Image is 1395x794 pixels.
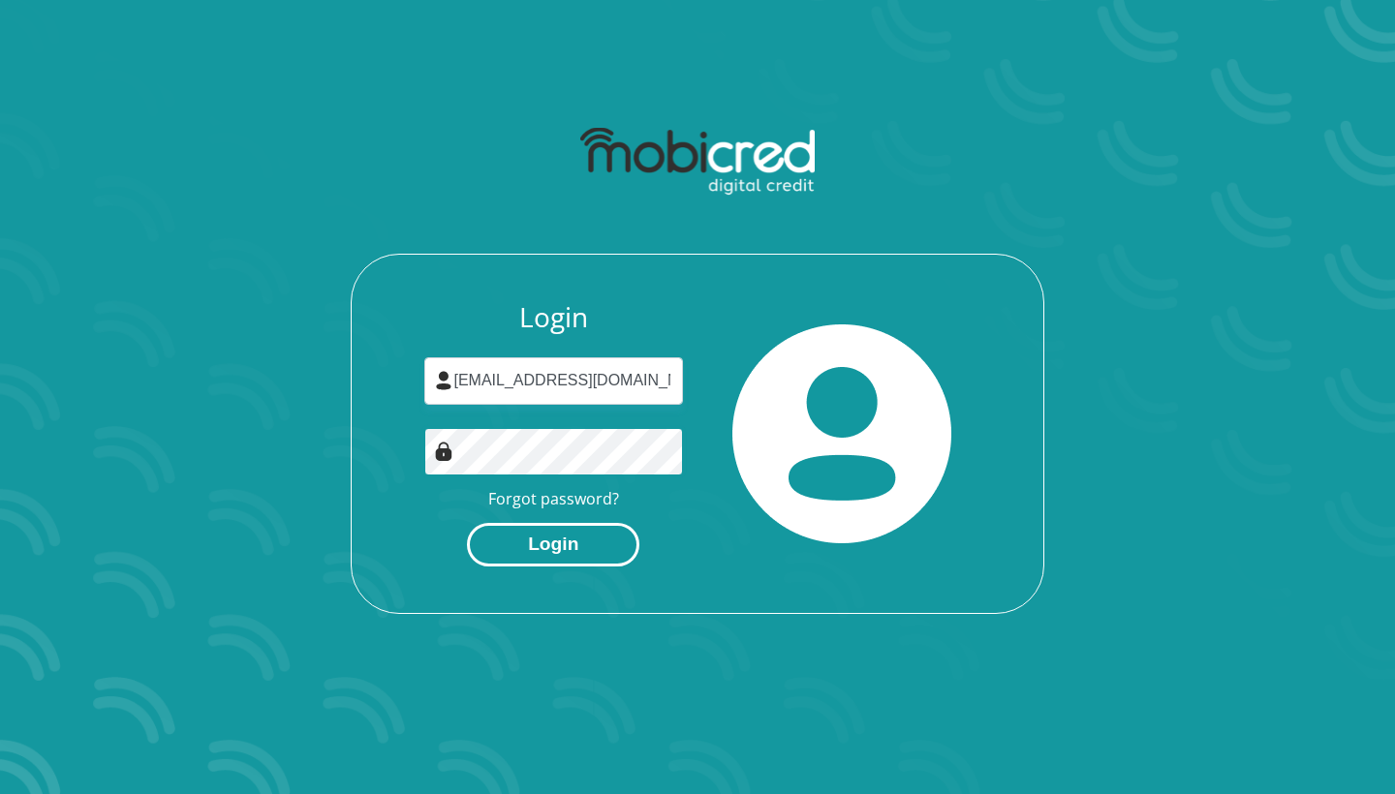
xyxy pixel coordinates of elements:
[424,301,684,334] h3: Login
[580,128,814,196] img: mobicred logo
[424,357,684,405] input: Username
[467,523,639,566] button: Login
[434,442,453,461] img: Image
[434,371,453,390] img: user-icon image
[488,488,619,509] a: Forgot password?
